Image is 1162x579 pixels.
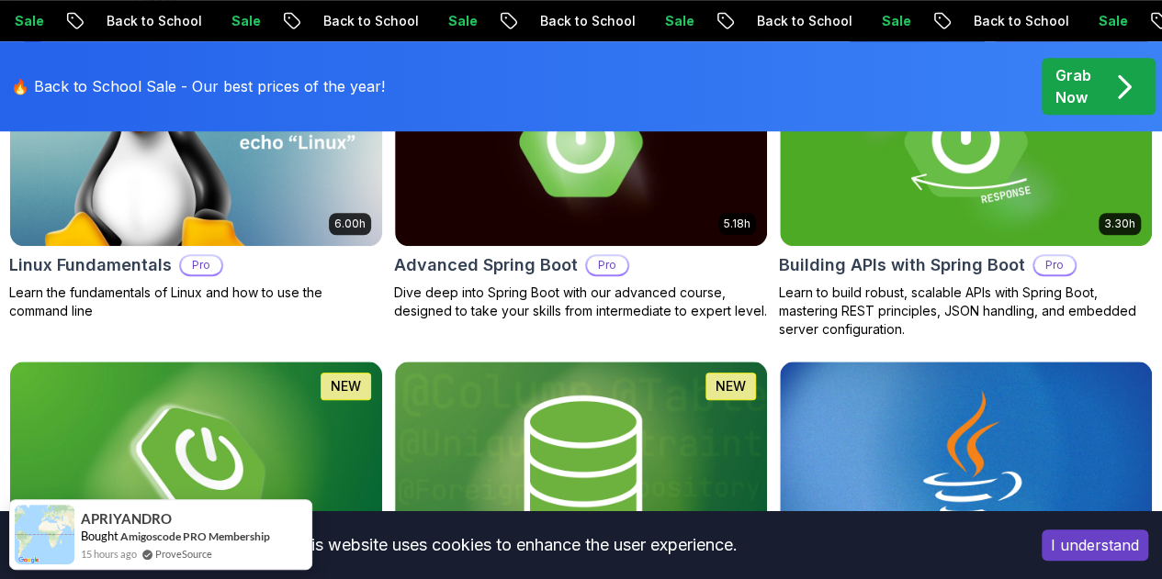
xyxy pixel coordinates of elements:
[779,284,1153,339] p: Learn to build robust, scalable APIs with Spring Boot, mastering REST principles, JSON handling, ...
[837,12,896,30] p: Sale
[394,37,768,320] a: Advanced Spring Boot card5.18hAdvanced Spring BootProDive deep into Spring Boot with our advanced...
[394,284,768,320] p: Dive deep into Spring Boot with our advanced course, designed to take your skills from intermedia...
[155,546,212,562] a: ProveSource
[780,38,1152,246] img: Building APIs with Spring Boot card
[403,12,462,30] p: Sale
[331,377,361,395] p: NEW
[395,38,767,246] img: Advanced Spring Boot card
[186,12,245,30] p: Sale
[1034,256,1075,274] p: Pro
[395,362,767,570] img: Spring Data JPA card
[724,217,750,231] p: 5.18h
[120,529,270,544] a: Amigoscode PRO Membership
[779,252,1025,278] h2: Building APIs with Spring Boot
[1104,217,1135,231] p: 3.30h
[278,12,403,30] p: Back to School
[11,75,385,97] p: 🔥 Back to School Sale - Our best prices of the year!
[62,12,186,30] p: Back to School
[716,377,746,395] p: NEW
[181,256,221,274] p: Pro
[334,217,366,231] p: 6.00h
[9,252,172,278] h2: Linux Fundamentals
[1054,12,1112,30] p: Sale
[10,362,382,570] img: Spring Boot for Beginners card
[779,37,1153,339] a: Building APIs with Spring Boot card3.30hBuilding APIs with Spring BootProLearn to build robust, s...
[81,529,118,543] span: Bought
[81,546,137,562] span: 15 hours ago
[929,12,1054,30] p: Back to School
[1055,64,1091,108] p: Grab Now
[495,12,620,30] p: Back to School
[712,12,837,30] p: Back to School
[10,38,382,246] img: Linux Fundamentals card
[9,37,383,320] a: Linux Fundamentals card6.00hLinux FundamentalsProLearn the fundamentals of Linux and how to use t...
[587,256,627,274] p: Pro
[780,362,1152,570] img: Java for Beginners card
[394,252,578,278] h2: Advanced Spring Boot
[1042,529,1148,561] button: Accept cookies
[620,12,679,30] p: Sale
[14,525,1014,565] div: This website uses cookies to enhance the user experience.
[81,511,172,527] span: APRIYANDRO
[9,284,383,320] p: Learn the fundamentals of Linux and how to use the command line
[15,505,74,564] img: provesource social proof notification image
